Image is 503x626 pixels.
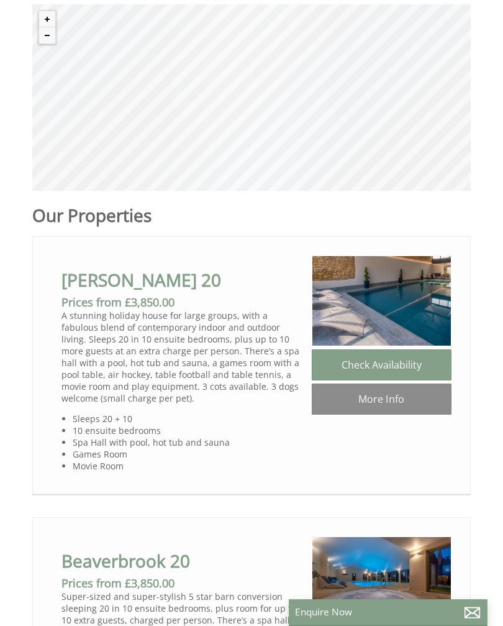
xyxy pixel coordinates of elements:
[73,448,301,460] li: Games Room
[61,268,221,292] a: [PERSON_NAME] 20
[312,349,451,380] a: Check Availability
[312,255,451,346] img: Churchill_20_somerset_sleeps20_spa1_pool_spa_bbq_family_celebration_.content.original.jpg
[73,413,301,425] li: Sleeps 20 + 10
[73,436,301,448] li: Spa Hall with pool, hot tub and sauna
[39,27,55,44] button: Zoom out
[32,4,471,191] canvas: Map
[32,203,273,227] h1: Our Properties
[61,310,302,404] p: A stunning holiday house for large groups, with a fabulous blend of contemporary indoor and outdo...
[312,384,451,415] a: More Info
[39,11,55,27] button: Zoom in
[295,605,481,619] p: Enquire Now
[73,460,301,472] li: Movie Room
[61,295,302,310] h3: Prices from £3,850.00
[61,549,190,573] a: Beaverbrook 20
[73,425,301,436] li: 10 ensuite bedrooms
[61,576,302,591] h3: Prices from £3,850.00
